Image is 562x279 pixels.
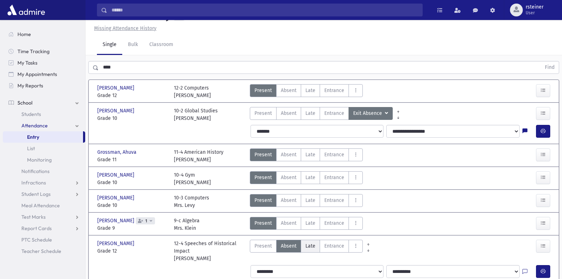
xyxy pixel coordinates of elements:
span: My Appointments [17,71,57,77]
span: Absent [281,110,297,117]
span: Entrance [324,87,344,94]
span: Present [254,219,272,227]
span: Meal Attendance [21,202,60,209]
a: Bulk [122,35,144,55]
span: List [27,145,35,152]
span: Present [254,151,272,158]
span: Student Logs [21,191,51,197]
span: Entrance [324,242,344,250]
span: School [17,100,32,106]
span: Present [254,197,272,204]
span: Present [254,242,272,250]
a: Home [3,29,85,40]
a: My Reports [3,80,85,91]
div: AttTypes [250,107,393,122]
a: Teacher Schedule [3,245,85,257]
div: AttTypes [250,84,363,99]
span: Late [305,87,315,94]
span: Entrance [324,110,344,117]
input: Search [107,4,422,16]
span: Present [254,174,272,181]
span: Late [305,174,315,181]
span: Grade 10 [97,202,167,209]
span: Grade 12 [97,247,167,255]
span: Entrance [324,197,344,204]
span: Students [21,111,41,117]
span: [PERSON_NAME] [97,217,136,224]
span: Grade 9 [97,224,167,232]
span: Entrance [324,151,344,158]
span: Infractions [21,179,46,186]
span: My Reports [17,82,43,89]
span: Late [305,242,315,250]
span: Late [305,197,315,204]
span: Exit Absence [353,110,383,117]
div: 11-4 American History [PERSON_NAME] [174,148,223,163]
span: Test Marks [21,214,46,220]
span: PTC Schedule [21,237,52,243]
span: Grade 12 [97,92,167,99]
span: Present [254,87,272,94]
a: School [3,97,85,108]
span: Entry [27,134,39,140]
span: Teacher Schedule [21,248,61,254]
span: Absent [281,219,297,227]
div: AttTypes [250,217,363,232]
a: Monitoring [3,154,85,166]
span: Entrance [324,174,344,181]
img: AdmirePro [6,3,47,17]
div: 10-4 Gym [PERSON_NAME] [174,171,211,186]
span: Report Cards [21,225,52,232]
span: Attendance [21,122,48,129]
a: My Appointments [3,69,85,80]
span: Entrance [324,219,344,227]
button: Exit Absence [349,107,393,120]
span: Home [17,31,31,37]
span: [PERSON_NAME] [97,107,136,115]
span: Time Tracking [17,48,50,55]
span: Absent [281,87,297,94]
span: Absent [281,174,297,181]
div: AttTypes [250,194,363,209]
u: Missing Attendance History [94,25,156,31]
span: Absent [281,242,297,250]
span: Present [254,110,272,117]
span: Absent [281,151,297,158]
div: 10-3 Computers Mrs. Levy [174,194,209,209]
span: Late [305,110,315,117]
span: rsteiner [526,4,543,10]
a: Students [3,108,85,120]
span: Absent [281,197,297,204]
span: Late [305,219,315,227]
div: AttTypes [250,240,363,262]
div: AttTypes [250,171,363,186]
a: Student Logs [3,188,85,200]
a: PTC Schedule [3,234,85,245]
span: [PERSON_NAME] [97,194,136,202]
span: Grade 10 [97,115,167,122]
span: [PERSON_NAME] [97,171,136,179]
a: Time Tracking [3,46,85,57]
button: Find [541,61,559,73]
div: 12-4 Speeches of Historical Impact [PERSON_NAME] [174,240,243,262]
div: 9-c Algebra Mrs. Klein [174,217,200,232]
span: My Tasks [17,60,37,66]
div: 12-2 Computers [PERSON_NAME] [174,84,211,99]
span: 1 [144,219,149,223]
div: 10-2 Global Studies [PERSON_NAME] [174,107,218,122]
span: Grossman, Ahuva [97,148,138,156]
span: Notifications [21,168,50,174]
a: My Tasks [3,57,85,69]
span: Grade 10 [97,179,167,186]
span: Monitoring [27,157,52,163]
span: Grade 11 [97,156,167,163]
span: [PERSON_NAME] [97,84,136,92]
a: List [3,143,85,154]
a: Test Marks [3,211,85,223]
span: User [526,10,543,16]
a: Report Cards [3,223,85,234]
a: Attendance [3,120,85,131]
a: Notifications [3,166,85,177]
a: Meal Attendance [3,200,85,211]
a: Entry [3,131,83,143]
